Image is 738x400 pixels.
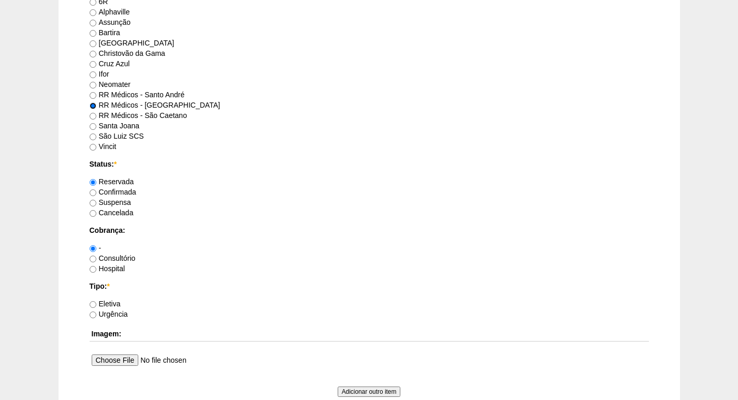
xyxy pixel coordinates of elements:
input: Adicionar outro item [338,387,401,397]
label: RR Médicos - [GEOGRAPHIC_DATA] [90,101,220,109]
label: [GEOGRAPHIC_DATA] [90,39,175,47]
input: Assunção [90,20,96,26]
input: Urgência [90,312,96,318]
input: São Luiz SCS [90,134,96,140]
label: Neomater [90,80,131,88]
label: Vincit [90,142,117,151]
label: Assunção [90,18,131,26]
input: Neomater [90,82,96,88]
label: Santa Joana [90,122,140,130]
input: Bartira [90,30,96,37]
span: Este campo é obrigatório. [107,282,109,290]
label: Cancelada [90,209,134,217]
label: Ifor [90,70,109,78]
input: Eletiva [90,301,96,308]
input: RR Médicos - São Caetano [90,113,96,120]
label: São Luiz SCS [90,132,144,140]
label: Christovão da Gama [90,49,165,57]
input: Cruz Azul [90,61,96,68]
input: Reservada [90,179,96,186]
label: RR Médicos - Santo André [90,91,185,99]
label: Eletiva [90,300,121,308]
label: Reservada [90,177,134,186]
label: Confirmada [90,188,136,196]
input: Suspensa [90,200,96,206]
input: Confirmada [90,189,96,196]
input: Consultório [90,256,96,262]
input: - [90,245,96,252]
label: Cruz Azul [90,60,130,68]
input: RR Médicos - [GEOGRAPHIC_DATA] [90,102,96,109]
input: Alphaville [90,9,96,16]
input: RR Médicos - Santo André [90,92,96,99]
input: [GEOGRAPHIC_DATA] [90,40,96,47]
input: Christovão da Gama [90,51,96,57]
input: Hospital [90,266,96,273]
label: Cobrança: [90,225,649,235]
label: Tipo: [90,281,649,291]
label: - [90,244,102,252]
label: Urgência [90,310,128,318]
label: Status: [90,159,649,169]
th: Imagem: [90,327,649,342]
input: Vincit [90,144,96,151]
label: RR Médicos - São Caetano [90,111,187,120]
label: Suspensa [90,198,131,206]
input: Cancelada [90,210,96,217]
input: Ifor [90,71,96,78]
span: Este campo é obrigatório. [114,160,117,168]
label: Hospital [90,264,125,273]
label: Bartira [90,28,120,37]
label: Alphaville [90,8,130,16]
input: Santa Joana [90,123,96,130]
label: Consultório [90,254,136,262]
